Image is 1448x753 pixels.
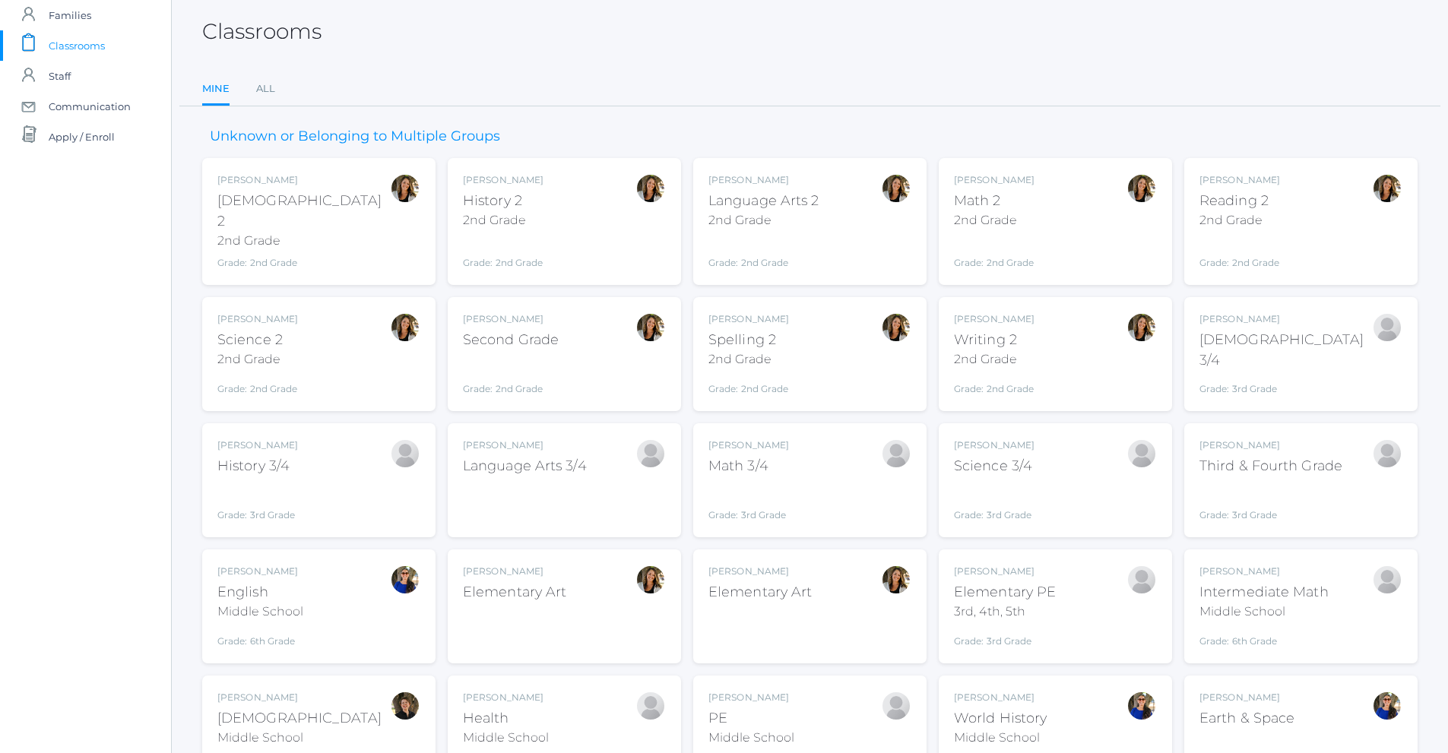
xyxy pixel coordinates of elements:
[1199,456,1342,476] div: Third & Fourth Grade
[463,236,543,270] div: Grade: 2nd Grade
[202,20,322,43] h2: Classrooms
[881,438,911,469] div: Joshua Bennett
[954,582,1056,603] div: Elementary PE
[1199,565,1329,578] div: [PERSON_NAME]
[463,438,587,452] div: [PERSON_NAME]
[217,729,382,747] div: Middle School
[1199,582,1329,603] div: Intermediate Math
[202,74,230,106] a: Mine
[217,482,298,522] div: Grade: 3rd Grade
[708,375,789,396] div: Grade: 2nd Grade
[390,312,420,343] div: Amber Farnes
[1199,236,1280,270] div: Grade: 2nd Grade
[635,691,666,721] div: Alexia Hemingway
[217,438,298,452] div: [PERSON_NAME]
[708,729,794,747] div: Middle School
[217,582,303,603] div: English
[217,191,390,232] div: [DEMOGRAPHIC_DATA] 2
[954,627,1056,648] div: Grade: 3rd Grade
[1372,691,1402,721] div: Stephanie Todhunter
[708,708,794,729] div: PE
[1372,438,1402,469] div: Joshua Bennett
[708,312,789,326] div: [PERSON_NAME]
[635,438,666,469] div: Joshua Bennett
[954,456,1035,476] div: Science 3/4
[217,350,298,369] div: 2nd Grade
[217,691,382,704] div: [PERSON_NAME]
[881,173,911,204] div: Amber Farnes
[1199,708,1294,729] div: Earth & Space
[954,482,1035,522] div: Grade: 3rd Grade
[881,312,911,343] div: Amber Farnes
[881,565,911,595] div: Amber Farnes
[708,565,812,578] div: [PERSON_NAME]
[1372,173,1402,204] div: Amber Farnes
[463,173,543,187] div: [PERSON_NAME]
[708,691,794,704] div: [PERSON_NAME]
[463,211,543,229] div: 2nd Grade
[217,256,390,270] div: Grade: 2nd Grade
[390,173,420,204] div: Amber Farnes
[954,603,1056,621] div: 3rd, 4th, 5th
[708,191,819,211] div: Language Arts 2
[954,691,1047,704] div: [PERSON_NAME]
[954,236,1035,270] div: Grade: 2nd Grade
[1199,438,1342,452] div: [PERSON_NAME]
[635,173,666,204] div: Amber Farnes
[49,61,71,91] span: Staff
[635,565,666,595] div: Amber Farnes
[463,356,559,396] div: Grade: 2nd Grade
[463,191,543,211] div: History 2
[217,603,303,621] div: Middle School
[1126,312,1157,343] div: Amber Farnes
[1199,330,1372,371] div: [DEMOGRAPHIC_DATA] 3/4
[708,482,789,522] div: Grade: 3rd Grade
[49,30,105,61] span: Classrooms
[463,582,566,603] div: Elementary Art
[954,375,1035,396] div: Grade: 2nd Grade
[256,74,275,104] a: All
[954,350,1035,369] div: 2nd Grade
[1126,691,1157,721] div: Stephanie Todhunter
[708,456,789,476] div: Math 3/4
[49,122,115,152] span: Apply / Enroll
[1126,173,1157,204] div: Amber Farnes
[202,129,508,144] h3: Unknown or Belonging to Multiple Groups
[881,691,911,721] div: Alexia Hemingway
[463,691,549,704] div: [PERSON_NAME]
[217,330,298,350] div: Science 2
[954,191,1035,211] div: Math 2
[217,375,298,396] div: Grade: 2nd Grade
[708,236,819,270] div: Grade: 2nd Grade
[1199,691,1294,704] div: [PERSON_NAME]
[49,91,131,122] span: Communication
[1199,191,1280,211] div: Reading 2
[1372,312,1402,343] div: Joshua Bennett
[1199,603,1329,621] div: Middle School
[954,312,1035,326] div: [PERSON_NAME]
[217,708,382,729] div: [DEMOGRAPHIC_DATA]
[463,312,559,326] div: [PERSON_NAME]
[708,173,819,187] div: [PERSON_NAME]
[708,582,812,603] div: Elementary Art
[954,708,1047,729] div: World History
[635,312,666,343] div: Amber Farnes
[708,330,789,350] div: Spelling 2
[1199,211,1280,229] div: 2nd Grade
[390,438,420,469] div: Joshua Bennett
[463,729,549,747] div: Middle School
[217,173,390,187] div: [PERSON_NAME]
[390,691,420,721] div: Dianna Renz
[1372,565,1402,595] div: Bonnie Posey
[1199,627,1329,648] div: Grade: 6th Grade
[390,565,420,595] div: Stephanie Todhunter
[1199,173,1280,187] div: [PERSON_NAME]
[217,627,303,648] div: Grade: 6th Grade
[708,350,789,369] div: 2nd Grade
[463,708,549,729] div: Health
[1199,482,1342,522] div: Grade: 3rd Grade
[954,438,1035,452] div: [PERSON_NAME]
[954,565,1056,578] div: [PERSON_NAME]
[708,438,789,452] div: [PERSON_NAME]
[1199,312,1372,326] div: [PERSON_NAME]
